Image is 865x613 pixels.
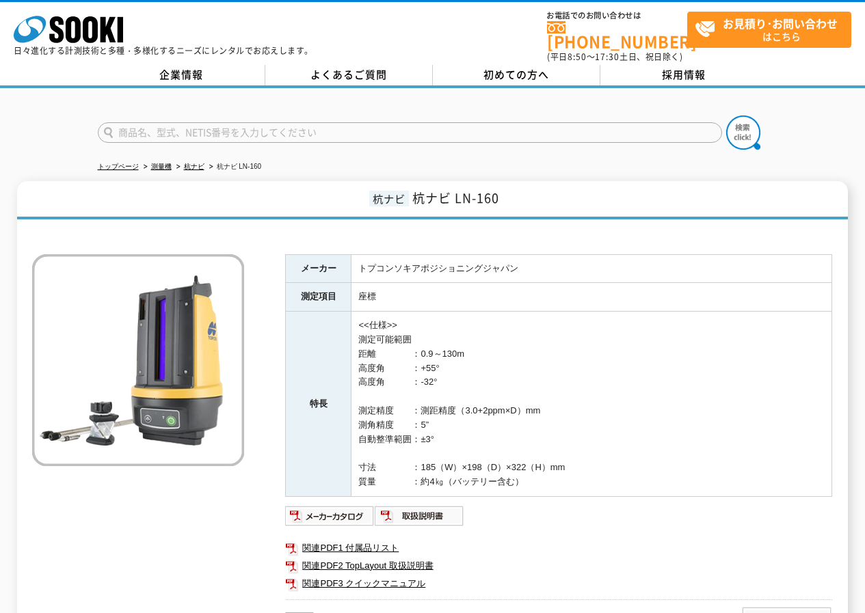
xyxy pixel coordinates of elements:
[726,115,760,150] img: btn_search.png
[285,539,832,557] a: 関連PDF1 付属品リスト
[14,46,313,55] p: 日々進化する計測技術と多種・多様化するニーズにレンタルでお応えします。
[547,51,682,63] span: (平日 ～ 土日、祝日除く)
[351,254,832,283] td: トプコンソキアポジショニングジャパン
[98,122,722,143] input: 商品名、型式、NETIS番号を入力してください
[286,283,351,312] th: 測定項目
[286,312,351,497] th: 特長
[286,254,351,283] th: メーカー
[98,163,139,170] a: トップページ
[595,51,620,63] span: 17:30
[151,163,172,170] a: 測量機
[285,575,832,592] a: 関連PDF3 クイックマニュアル
[351,283,832,312] td: 座標
[412,189,499,207] span: 杭ナビ LN-160
[547,21,687,49] a: [PHONE_NUMBER]
[98,65,265,85] a: 企業情報
[285,557,832,575] a: 関連PDF2 TopLayout 取扱説明書
[375,514,464,524] a: 取扱説明書
[285,514,375,524] a: メーカーカタログ
[375,505,464,527] img: 取扱説明書
[723,15,838,31] strong: お見積り･お問い合わせ
[184,163,204,170] a: 杭ナビ
[687,12,851,48] a: お見積り･お問い合わせはこちら
[265,65,433,85] a: よくあるご質問
[695,12,851,46] span: はこちら
[600,65,768,85] a: 採用情報
[32,254,244,466] img: 杭ナビ LN-160
[547,12,687,20] span: お電話でのお問い合わせは
[433,65,600,85] a: 初めての方へ
[351,312,832,497] td: <<仕様>> 測定可能範囲 距離 ：0.9～130m 高度角 ：+55° 高度角 ：-32° 測定精度 ：測距精度（3.0+2ppm×D）mm 測角精度 ：5” 自動整準範囲：±3° 寸法 ：1...
[568,51,587,63] span: 8:50
[207,160,262,174] li: 杭ナビ LN-160
[369,191,409,206] span: 杭ナビ
[483,67,549,82] span: 初めての方へ
[285,505,375,527] img: メーカーカタログ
